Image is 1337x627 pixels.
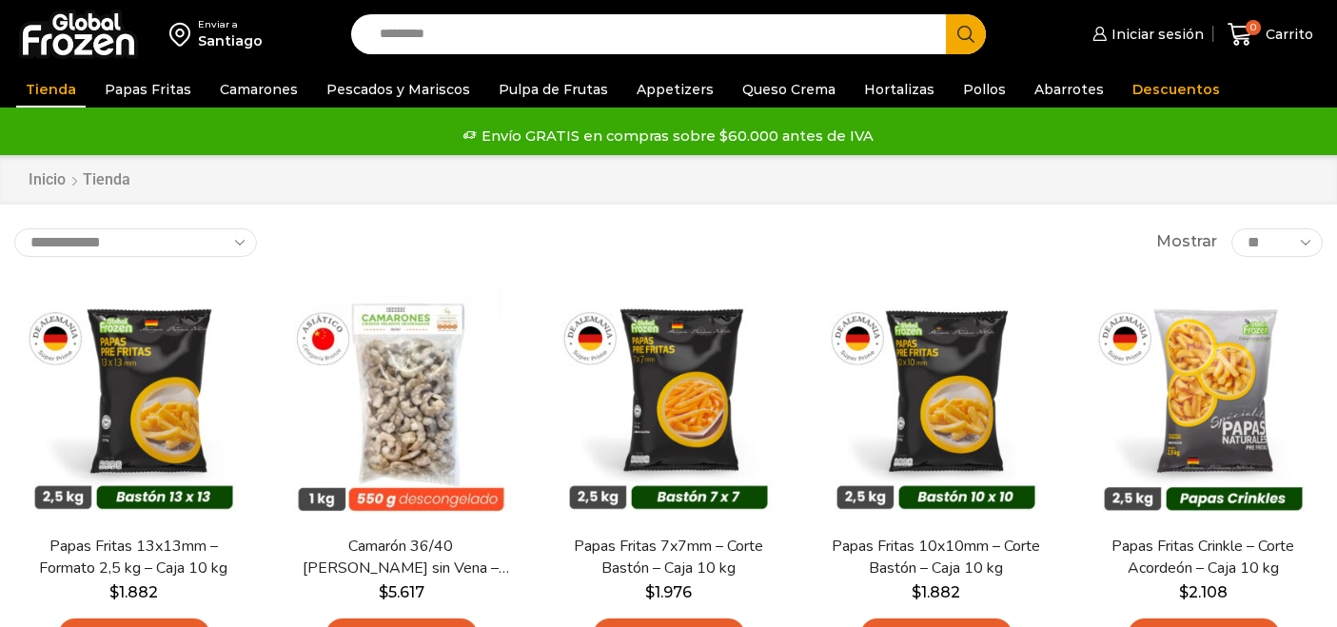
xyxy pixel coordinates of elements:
a: Descuentos [1123,71,1229,108]
a: Papas Fritas 13x13mm – Formato 2,5 kg – Caja 10 kg [27,536,242,579]
bdi: 1.882 [912,583,960,601]
bdi: 1.882 [109,583,158,601]
a: Papas Fritas [95,71,201,108]
a: Papas Fritas 7x7mm – Corte Bastón – Caja 10 kg [561,536,777,579]
span: Carrito [1261,25,1313,44]
button: Search button [946,14,986,54]
a: Queso Crema [733,71,845,108]
a: Pulpa de Frutas [489,71,618,108]
a: 0 Carrito [1223,12,1318,57]
a: Hortalizas [855,71,944,108]
span: Mostrar [1156,231,1217,253]
a: Appetizers [627,71,723,108]
span: $ [912,583,921,601]
span: $ [645,583,655,601]
a: Camarón 36/40 [PERSON_NAME] sin Vena – Bronze – Caja 10 kg [294,536,509,579]
a: Pollos [954,71,1015,108]
bdi: 1.976 [645,583,692,601]
a: Tienda [16,71,86,108]
img: address-field-icon.svg [169,18,198,50]
a: Inicio [28,169,67,191]
span: $ [109,583,119,601]
span: Iniciar sesión [1107,25,1204,44]
nav: Breadcrumb [28,169,130,191]
a: Iniciar sesión [1088,15,1204,53]
span: $ [1179,583,1189,601]
a: Abarrotes [1025,71,1113,108]
h1: Tienda [83,170,130,188]
a: Papas Fritas 10x10mm – Corte Bastón – Caja 10 kg [829,536,1044,579]
span: 0 [1246,20,1261,35]
span: $ [379,583,388,601]
div: Enviar a [198,18,263,31]
div: Santiago [198,31,263,50]
a: Pescados y Mariscos [317,71,480,108]
a: Camarones [210,71,307,108]
select: Pedido de la tienda [14,228,257,257]
bdi: 2.108 [1179,583,1228,601]
bdi: 5.617 [379,583,424,601]
a: Papas Fritas Crinkle – Corte Acordeón – Caja 10 kg [1096,536,1311,579]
